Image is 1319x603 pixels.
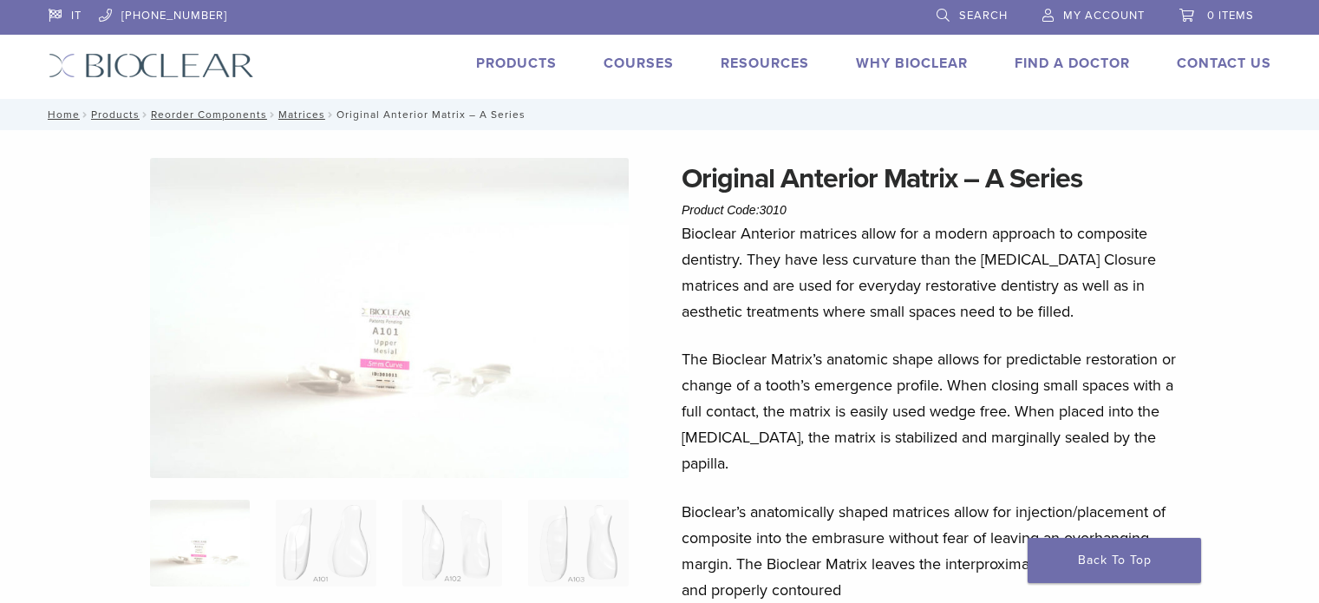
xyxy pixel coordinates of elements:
a: Home [42,108,80,121]
a: Reorder Components [151,108,267,121]
span: My Account [1063,9,1145,23]
span: Search [959,9,1008,23]
img: Bioclear [49,53,254,78]
img: Original Anterior Matrix - A Series - Image 3 [402,500,502,587]
h1: Original Anterior Matrix – A Series [682,158,1192,200]
a: Why Bioclear [856,55,968,72]
img: Original Anterior Matrix - A Series - Image 2 [276,500,375,587]
a: Resources [721,55,809,72]
span: / [80,110,91,119]
span: / [267,110,278,119]
span: 0 items [1207,9,1254,23]
a: Matrices [278,108,325,121]
a: Products [476,55,557,72]
span: / [140,110,151,119]
img: Original Anterior Matrix - A Series - Image 4 [528,500,628,587]
a: Find A Doctor [1015,55,1130,72]
img: Anterior Original A Series Matrices [150,158,629,478]
a: Contact Us [1177,55,1271,72]
a: Products [91,108,140,121]
p: Bioclear Anterior matrices allow for a modern approach to composite dentistry. They have less cur... [682,220,1192,324]
span: / [325,110,336,119]
nav: Original Anterior Matrix – A Series [36,99,1284,130]
p: Bioclear’s anatomically shaped matrices allow for injection/placement of composite into the embra... [682,499,1192,603]
a: Back To Top [1028,538,1201,583]
a: Courses [604,55,674,72]
span: 3010 [760,203,787,217]
img: Anterior-Original-A-Series-Matrices-324x324.jpg [150,500,250,587]
span: Product Code: [682,203,787,217]
p: The Bioclear Matrix’s anatomic shape allows for predictable restoration or change of a tooth’s em... [682,346,1192,476]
